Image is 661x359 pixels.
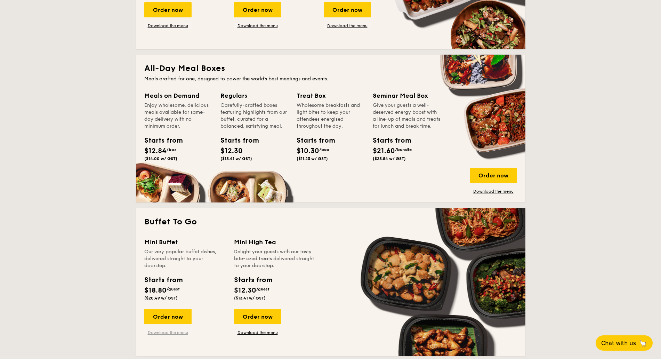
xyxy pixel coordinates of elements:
span: $12.30 [234,286,256,295]
span: /box [167,147,177,152]
div: Mini Buffet [144,237,226,247]
div: Starts from [373,135,404,146]
a: Download the menu [144,23,192,29]
div: Mini High Tea [234,237,315,247]
div: Order now [144,309,192,324]
div: Wholesome breakfasts and light bites to keep your attendees energised throughout the day. [297,102,364,130]
div: Give your guests a well-deserved energy boost with a line-up of meals and treats for lunch and br... [373,102,441,130]
button: Chat with us🦙 [596,335,653,351]
div: Meals on Demand [144,91,212,101]
span: $12.30 [220,147,243,155]
span: Chat with us [601,340,636,346]
span: ($23.54 w/ GST) [373,156,406,161]
span: $18.80 [144,286,167,295]
div: Starts from [144,135,176,146]
a: Download the menu [470,189,517,194]
span: 🦙 [639,339,647,347]
a: Download the menu [144,330,192,335]
span: /guest [256,287,269,292]
div: Carefully-crafted boxes featuring highlights from our buffet, curated for a balanced, satisfying ... [220,102,288,130]
span: ($13.41 w/ GST) [234,296,266,301]
div: Order now [324,2,371,17]
div: Meals crafted for one, designed to power the world's best meetings and events. [144,75,517,82]
span: $21.60 [373,147,395,155]
a: Download the menu [234,23,281,29]
h2: All-Day Meal Boxes [144,63,517,74]
div: Starts from [234,275,272,285]
div: Starts from [144,275,182,285]
div: Delight your guests with our tasty bite-sized treats delivered straight to your doorstep. [234,248,315,269]
div: Enjoy wholesome, delicious meals available for same-day delivery with no minimum order. [144,102,212,130]
span: ($11.23 w/ GST) [297,156,328,161]
a: Download the menu [234,330,281,335]
div: Order now [234,309,281,324]
span: ($20.49 w/ GST) [144,296,178,301]
span: ($13.41 w/ GST) [220,156,252,161]
div: Treat Box [297,91,364,101]
div: Order now [144,2,192,17]
div: Regulars [220,91,288,101]
span: ($14.00 w/ GST) [144,156,177,161]
div: Starts from [297,135,328,146]
div: Starts from [220,135,252,146]
div: Our very popular buffet dishes, delivered straight to your doorstep. [144,248,226,269]
span: /box [319,147,329,152]
div: Order now [470,168,517,183]
span: $10.30 [297,147,319,155]
span: $12.84 [144,147,167,155]
span: /guest [167,287,180,292]
h2: Buffet To Go [144,216,517,228]
a: Download the menu [324,23,371,29]
div: Seminar Meal Box [373,91,441,101]
div: Order now [234,2,281,17]
span: /bundle [395,147,412,152]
